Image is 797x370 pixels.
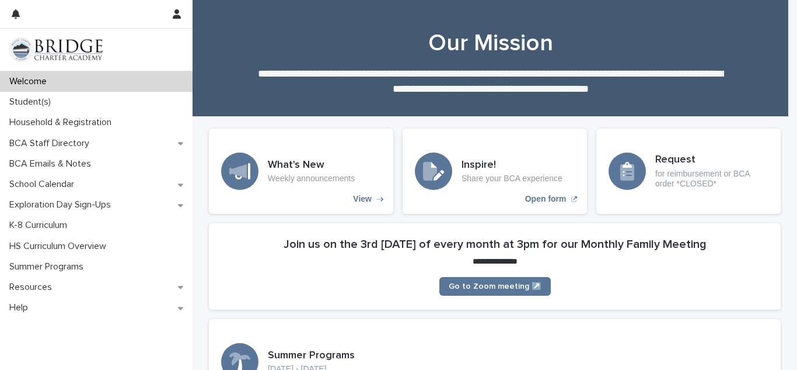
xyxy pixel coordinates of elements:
[5,282,61,293] p: Resources
[5,158,100,170] p: BCA Emails & Notes
[5,179,83,190] p: School Calendar
[5,117,121,128] p: Household & Registration
[655,169,768,189] p: for reimbursement or BCA order *CLOSED*
[284,237,707,251] h2: Join us on the 3rd [DATE] of every month at 3pm for our Monthly Family Meeting
[268,350,355,362] h3: Summer Programs
[449,282,541,291] span: Go to Zoom meeting ↗️
[5,261,93,272] p: Summer Programs
[5,220,76,231] p: K-8 Curriculum
[268,159,355,172] h3: What's New
[439,277,551,296] a: Go to Zoom meeting ↗️
[209,129,393,214] a: View
[5,138,99,149] p: BCA Staff Directory
[5,96,60,108] p: Student(s)
[5,302,37,313] p: Help
[462,159,562,172] h3: Inspire!
[525,194,567,204] p: Open form
[655,154,768,167] h3: Request
[403,129,587,214] a: Open form
[5,199,120,210] p: Exploration Day Sign-Ups
[462,174,562,184] p: Share your BCA experience
[9,38,103,61] img: V1C1m3IdTEidaUdm9Hs0
[5,76,56,87] p: Welcome
[5,241,116,252] p: HS Curriculum Overview
[353,194,372,204] p: View
[205,29,777,57] h1: Our Mission
[268,174,355,184] p: Weekly announcements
